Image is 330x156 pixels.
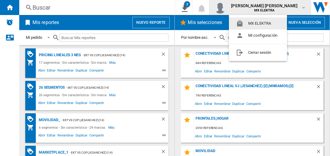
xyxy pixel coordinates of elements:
[229,17,287,29] button: MX ELEKTRA
[229,29,287,41] button: Mi configuración
[229,47,287,59] button: Cerrar sesión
